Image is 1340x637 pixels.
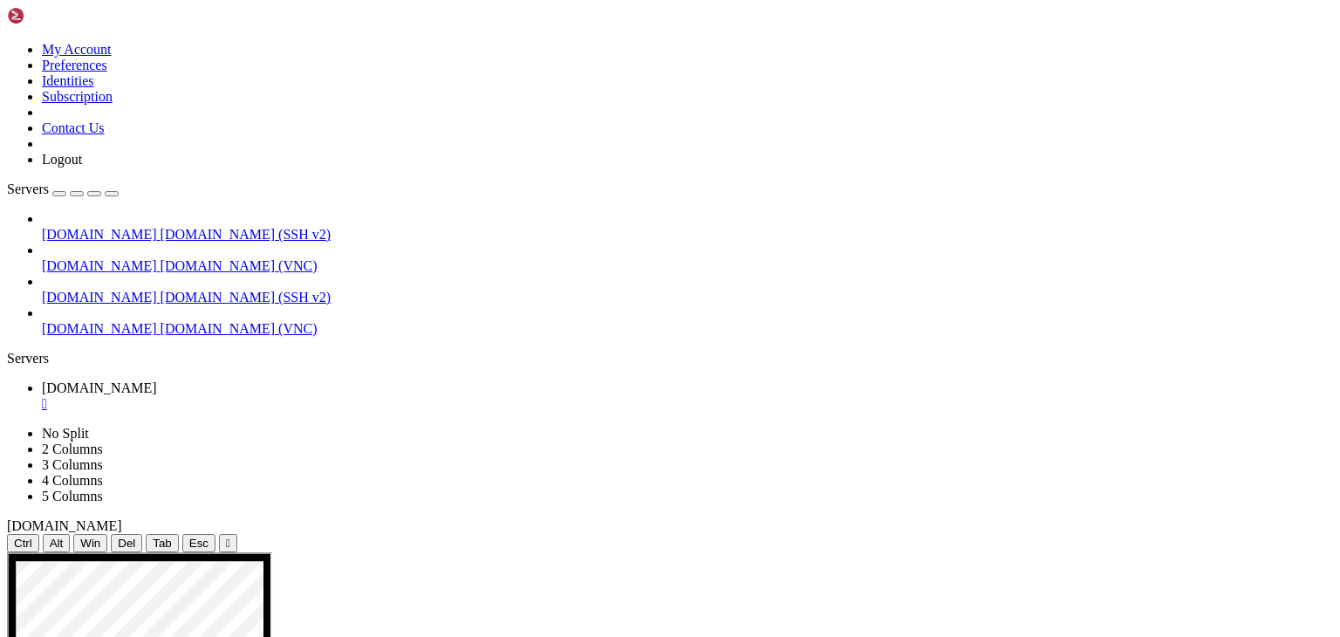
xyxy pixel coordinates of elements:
[42,89,113,104] a: Subscription
[42,380,157,395] span: [DOMAIN_NAME]
[42,42,112,57] a: My Account
[42,489,103,503] a: 5 Columns
[42,227,157,242] span: [DOMAIN_NAME]
[111,534,142,552] button: Del
[42,243,1333,274] li: [DOMAIN_NAME] [DOMAIN_NAME] (VNC)
[42,73,94,88] a: Identities
[73,534,107,552] button: Win
[42,152,82,167] a: Logout
[42,442,103,456] a: 2 Columns
[42,211,1333,243] li: [DOMAIN_NAME] [DOMAIN_NAME] (SSH v2)
[7,182,49,196] span: Servers
[161,258,318,273] span: [DOMAIN_NAME] (VNC)
[42,258,1333,274] a: [DOMAIN_NAME] [DOMAIN_NAME] (VNC)
[219,534,237,552] button: 
[7,518,122,533] span: [DOMAIN_NAME]
[7,7,107,24] img: Shellngn
[43,534,71,552] button: Alt
[161,321,318,336] span: [DOMAIN_NAME] (VNC)
[42,290,157,305] span: [DOMAIN_NAME]
[182,534,215,552] button: Esc
[42,321,1333,337] a: [DOMAIN_NAME] [DOMAIN_NAME] (VNC)
[118,537,135,550] span: Del
[14,537,32,550] span: Ctrl
[42,457,103,472] a: 3 Columns
[42,227,1333,243] a: [DOMAIN_NAME] [DOMAIN_NAME] (SSH v2)
[42,290,1333,305] a: [DOMAIN_NAME] [DOMAIN_NAME] (SSH v2)
[42,305,1333,337] li: [DOMAIN_NAME] [DOMAIN_NAME] (VNC)
[42,473,103,488] a: 4 Columns
[42,258,157,273] span: [DOMAIN_NAME]
[146,534,179,552] button: Tab
[226,537,230,550] div: 
[42,426,89,441] a: No Split
[42,120,105,135] a: Contact Us
[80,537,100,550] span: Win
[153,537,172,550] span: Tab
[42,274,1333,305] li: [DOMAIN_NAME] [DOMAIN_NAME] (SSH v2)
[189,537,209,550] span: Esc
[50,537,64,550] span: Alt
[42,396,1333,412] a: 
[161,227,332,242] span: [DOMAIN_NAME] (SSH v2)
[7,351,1333,366] div: Servers
[42,321,157,336] span: [DOMAIN_NAME]
[7,182,119,196] a: Servers
[7,534,39,552] button: Ctrl
[42,58,107,72] a: Preferences
[42,380,1333,412] a: limson.click
[161,290,332,305] span: [DOMAIN_NAME] (SSH v2)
